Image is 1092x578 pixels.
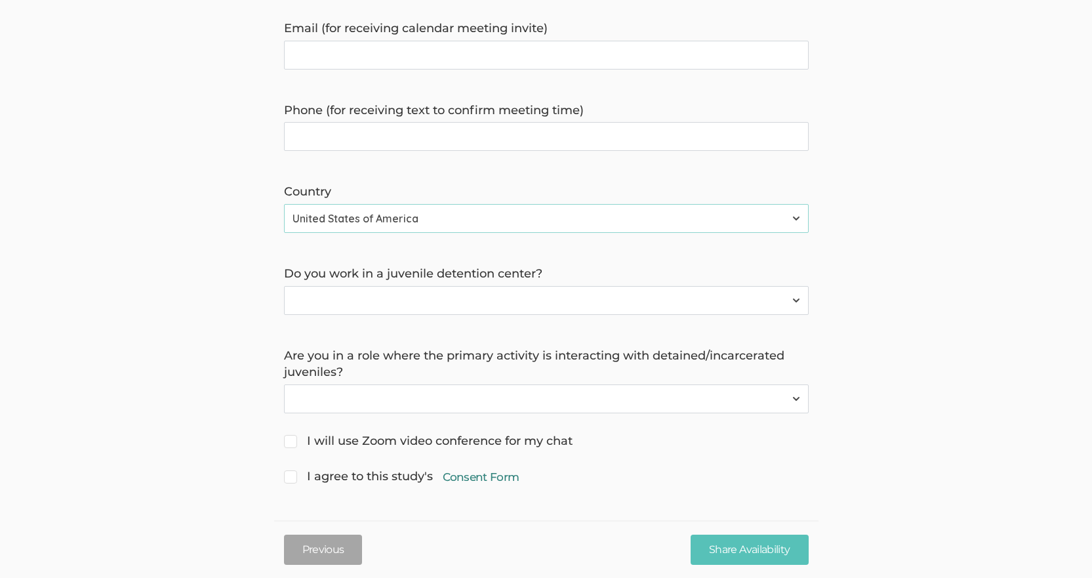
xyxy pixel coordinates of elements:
span: I will use Zoom video conference for my chat [284,433,573,450]
label: Are you in a role where the primary activity is interacting with detained/incarcerated juveniles? [284,348,809,381]
label: Email (for receiving calendar meeting invite) [284,20,809,37]
button: Previous [284,534,363,565]
a: Consent Form [443,469,519,485]
label: Phone (for receiving text to confirm meeting time) [284,102,809,119]
label: Do you work in a juvenile detention center? [284,266,809,283]
span: I agree to this study's [284,468,519,485]
input: Share Availability [691,534,808,565]
label: Country [284,184,809,201]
